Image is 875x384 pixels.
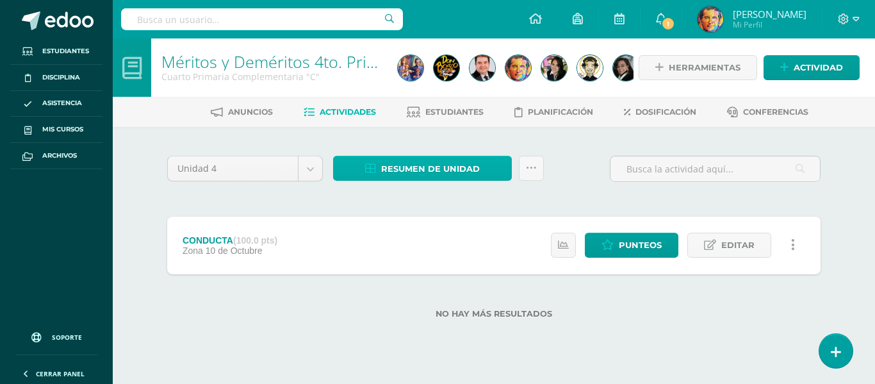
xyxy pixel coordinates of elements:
[15,320,97,351] a: Soporte
[42,124,83,135] span: Mis cursos
[52,333,82,342] span: Soporte
[161,71,382,83] div: Cuarto Primaria Complementaria 'C'
[42,98,82,108] span: Asistencia
[577,55,603,81] img: cec87810e7b0876db6346626e4ad5e30.png
[764,55,860,80] a: Actividad
[381,157,480,181] span: Resumen de unidad
[619,233,662,257] span: Punteos
[514,102,593,122] a: Planificación
[613,55,639,81] img: e602cc58a41d4ad1c6372315f6095ebf.png
[425,107,484,117] span: Estudiantes
[733,19,806,30] span: Mi Perfil
[635,107,696,117] span: Dosificación
[228,107,273,117] span: Anuncios
[10,91,102,117] a: Asistencia
[10,117,102,143] a: Mis cursos
[661,17,675,31] span: 1
[610,156,820,181] input: Busca la actividad aquí...
[528,107,593,117] span: Planificación
[669,56,740,79] span: Herramientas
[42,151,77,161] span: Archivos
[398,55,423,81] img: 7bd55ac0c36ce47889d24abe3c1e3425.png
[333,156,512,181] a: Resumen de unidad
[10,65,102,91] a: Disciplina
[721,233,755,257] span: Editar
[10,143,102,169] a: Archivos
[206,246,263,256] span: 10 de Octubre
[505,55,531,81] img: 6189efe1154869782297a4f5131f6e1d.png
[541,55,567,81] img: 47fbbcbd1c9a7716bb8cb4b126b93520.png
[639,55,757,80] a: Herramientas
[10,38,102,65] a: Estudiantes
[121,8,403,30] input: Busca un usuario...
[585,233,678,258] a: Punteos
[183,235,277,246] div: CONDUCTA
[407,102,484,122] a: Estudiantes
[733,8,806,21] span: [PERSON_NAME]
[211,102,273,122] a: Anuncios
[320,107,376,117] span: Actividades
[42,46,89,56] span: Estudiantes
[434,55,459,81] img: e848a06d305063da6e408c2e705eb510.png
[794,56,843,79] span: Actividad
[470,55,495,81] img: af1a872015daedc149f5fcb991658e4f.png
[36,369,85,378] span: Cerrar panel
[624,102,696,122] a: Dosificación
[698,6,723,32] img: 6189efe1154869782297a4f5131f6e1d.png
[727,102,808,122] a: Conferencias
[42,72,80,83] span: Disciplina
[167,309,821,319] label: No hay más resultados
[161,53,382,71] h1: Méritos y Deméritos 4to. Primaria ¨C¨
[183,246,203,256] span: Zona
[177,156,288,181] span: Unidad 4
[233,235,277,246] strong: (100.0 pts)
[743,107,808,117] span: Conferencias
[168,156,322,181] a: Unidad 4
[304,102,376,122] a: Actividades
[161,51,441,72] a: Méritos y Deméritos 4to. Primaria ¨C¨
